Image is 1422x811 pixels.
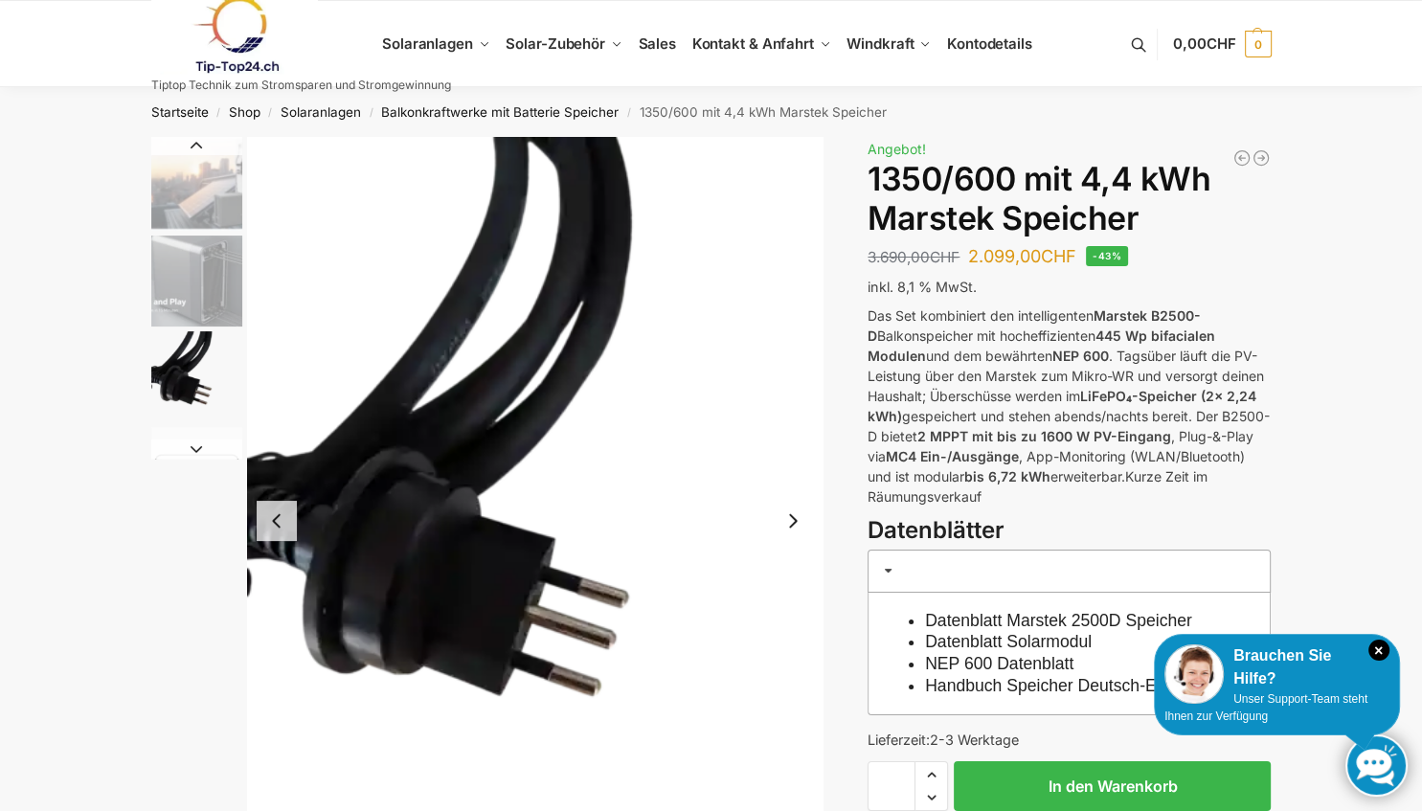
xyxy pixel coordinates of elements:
[915,785,947,810] span: Reduce quantity
[151,439,242,459] button: Next slide
[925,632,1092,651] a: Datenblatt Solarmodul
[692,34,814,53] span: Kontakt & Anfahrt
[229,104,260,120] a: Shop
[151,137,242,231] img: Balkonkraftwerk mit Marstek Speicher
[151,79,451,91] p: Tiptop Technik zum Stromsparen und Stromgewinnung
[151,427,242,518] img: ChatGPT Image 29. März 2025, 12_41_06
[684,1,839,87] a: Kontakt & Anfahrt
[964,468,1050,484] strong: bis 6,72 kWh
[868,514,1271,548] h3: Datenblätter
[868,279,977,295] span: inkl. 8,1 % MwSt.
[868,160,1271,238] h1: 1350/600 mit 4,4 kWh Marstek Speicher
[954,761,1271,811] button: In den Warenkorb
[1052,348,1109,364] strong: NEP 600
[968,246,1076,266] bdi: 2.099,00
[839,1,939,87] a: Windkraft
[1164,644,1389,690] div: Brauchen Sie Hilfe?
[151,331,242,422] img: Anschlusskabel-3meter_schweizer-stecker
[868,248,959,266] bdi: 3.690,00
[925,676,1208,695] a: Handbuch Speicher Deutsch-Englisch
[930,248,959,266] span: CHF
[361,105,381,121] span: /
[930,732,1019,748] span: 2-3 Werktage
[917,428,1171,444] strong: 2 MPPT mit bis zu 1600 W PV-Eingang
[281,104,361,120] a: Solaranlagen
[1086,246,1128,266] span: -43%
[947,34,1032,53] span: Kontodetails
[257,501,297,541] button: Previous slide
[147,137,242,233] li: 1 / 9
[1232,148,1252,168] a: Steckerkraftwerk mit 8 KW Speicher und 8 Solarmodulen mit 3600 Watt
[1245,31,1272,57] span: 0
[506,34,605,53] span: Solar-Zubehör
[147,424,242,520] li: 4 / 9
[868,141,926,157] span: Angebot!
[117,87,1305,137] nav: Breadcrumb
[639,34,677,53] span: Sales
[1207,34,1236,53] span: CHF
[868,732,1019,748] span: Lieferzeit:
[925,654,1073,673] a: NEP 600 Datenblatt
[381,104,619,120] a: Balkonkraftwerke mit Batterie Speicher
[147,233,242,328] li: 2 / 9
[1164,644,1224,704] img: Customer service
[1252,148,1271,168] a: Flexible Solarpanels (2×240 Watt & Solar Laderegler
[147,328,242,424] li: 3 / 9
[382,34,473,53] span: Solaranlagen
[1173,15,1271,73] a: 0,00CHF 0
[868,305,1271,507] p: Das Set kombiniert den intelligenten Balkonspeicher mit hocheffizienten und dem bewährten . Tagsü...
[151,236,242,327] img: Marstek Balkonkraftwerk
[619,105,639,121] span: /
[939,1,1040,87] a: Kontodetails
[1368,640,1389,661] i: Schließen
[260,105,281,121] span: /
[886,448,1019,464] strong: MC4 Ein-/Ausgänge
[773,501,813,541] button: Next slide
[630,1,684,87] a: Sales
[868,761,915,811] input: Produktmenge
[209,105,229,121] span: /
[1164,692,1367,723] span: Unser Support-Team steht Ihnen zur Verfügung
[1173,34,1235,53] span: 0,00
[846,34,914,53] span: Windkraft
[151,104,209,120] a: Startseite
[1041,246,1076,266] span: CHF
[925,611,1192,630] a: Datenblatt Marstek 2500D Speicher
[498,1,630,87] a: Solar-Zubehör
[915,762,947,787] span: Increase quantity
[151,136,242,155] button: Previous slide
